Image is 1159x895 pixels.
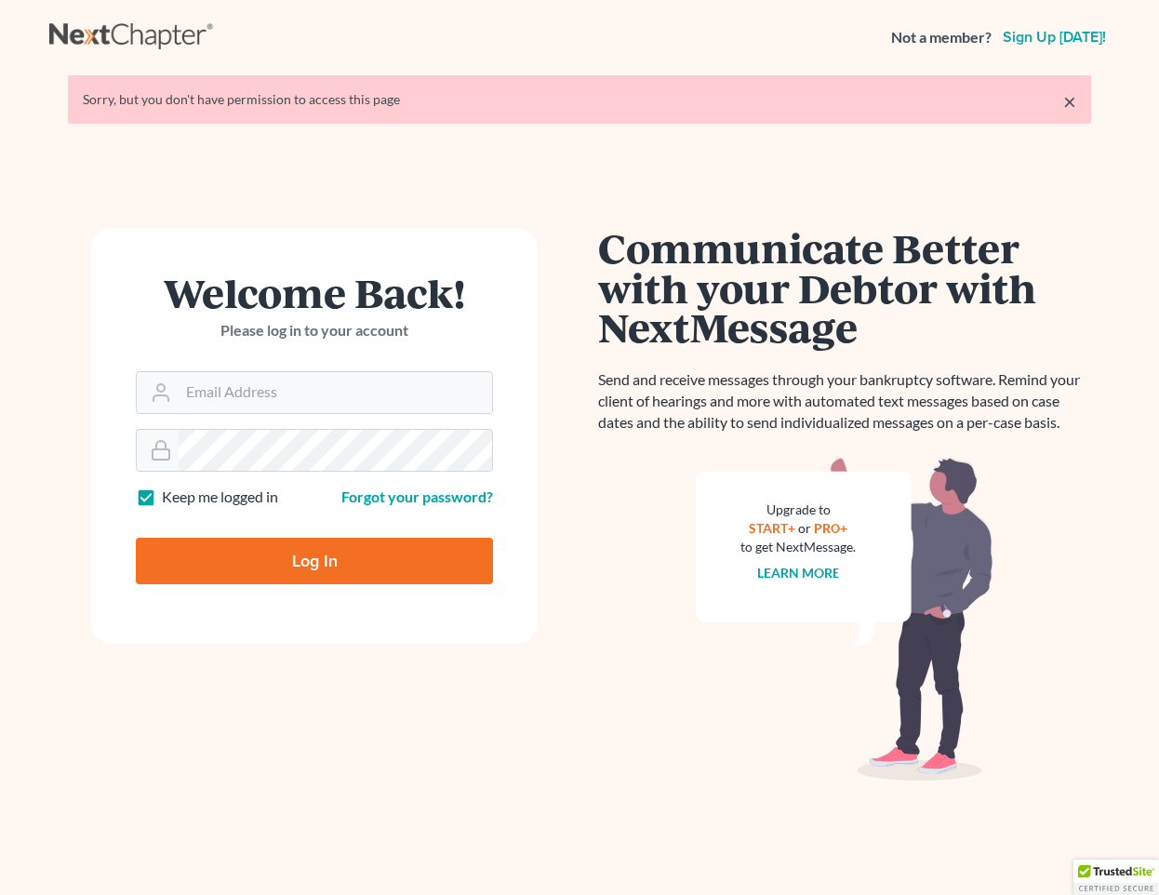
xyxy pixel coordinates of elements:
[136,273,493,313] h1: Welcome Back!
[749,520,795,536] a: START+
[814,520,848,536] a: PRO+
[891,27,992,48] strong: Not a member?
[162,487,278,508] label: Keep me logged in
[999,30,1110,45] a: Sign up [DATE]!
[757,565,840,581] a: Learn more
[696,456,993,781] img: nextmessage_bg-59042aed3d76b12b5cd301f8e5b87938c9018125f34e5fa2b7a6b67550977c72.svg
[179,372,492,413] input: Email Address
[341,488,493,505] a: Forgot your password?
[1073,860,1159,895] div: TrustedSite Certified
[83,90,1076,109] div: Sorry, but you don't have permission to access this page
[798,520,811,536] span: or
[136,320,493,341] p: Please log in to your account
[598,369,1091,434] p: Send and receive messages through your bankruptcy software. Remind your client of hearings and mo...
[1063,90,1076,113] a: ×
[598,228,1091,347] h1: Communicate Better with your Debtor with NextMessage
[740,501,856,519] div: Upgrade to
[740,538,856,556] div: to get NextMessage.
[136,538,493,584] input: Log In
